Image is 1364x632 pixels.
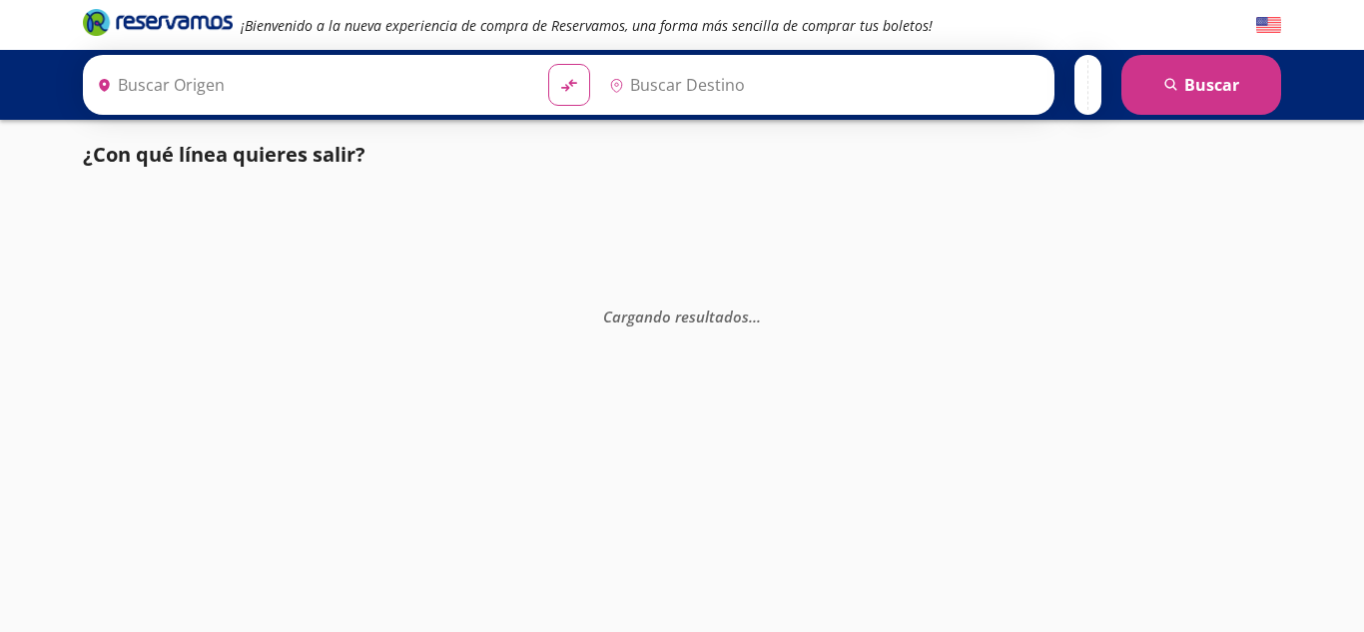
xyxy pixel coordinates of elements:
[753,306,757,325] span: .
[749,306,753,325] span: .
[603,306,761,325] em: Cargando resultados
[83,7,233,37] i: Brand Logo
[241,16,933,35] em: ¡Bienvenido a la nueva experiencia de compra de Reservamos, una forma más sencilla de comprar tus...
[757,306,761,325] span: .
[1256,13,1281,38] button: English
[601,60,1044,110] input: Buscar Destino
[1121,55,1281,115] button: Buscar
[83,7,233,43] a: Brand Logo
[89,60,532,110] input: Buscar Origen
[83,140,365,170] p: ¿Con qué línea quieres salir?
